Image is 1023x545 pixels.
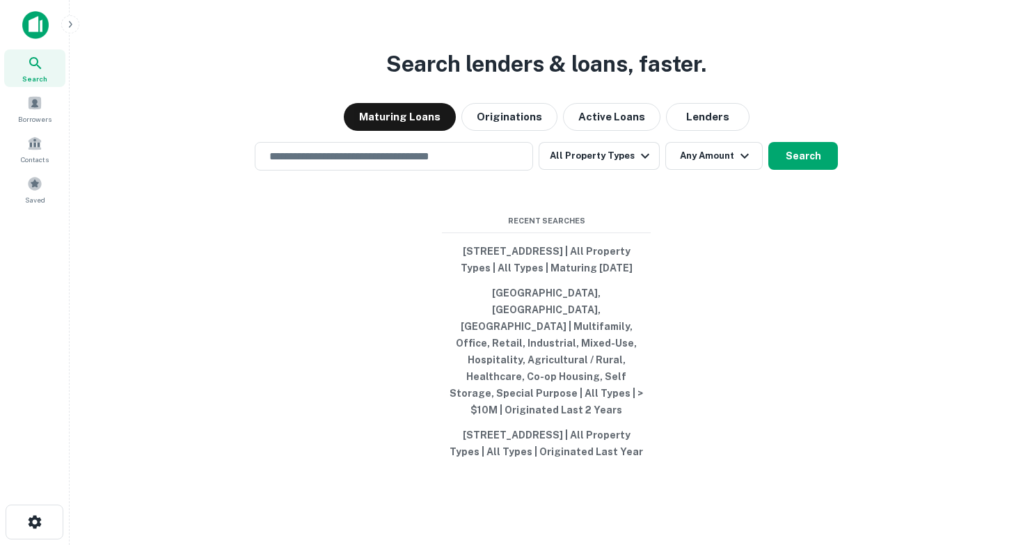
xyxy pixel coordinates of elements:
[953,434,1023,500] iframe: Chat Widget
[386,47,706,81] h3: Search lenders & loans, faster.
[461,103,557,131] button: Originations
[18,113,51,125] span: Borrowers
[4,171,65,208] a: Saved
[442,215,651,227] span: Recent Searches
[22,73,47,84] span: Search
[665,142,763,170] button: Any Amount
[666,103,750,131] button: Lenders
[4,49,65,87] a: Search
[442,281,651,422] button: [GEOGRAPHIC_DATA], [GEOGRAPHIC_DATA], [GEOGRAPHIC_DATA] | Multifamily, Office, Retail, Industrial...
[344,103,456,131] button: Maturing Loans
[563,103,660,131] button: Active Loans
[4,130,65,168] a: Contacts
[4,90,65,127] a: Borrowers
[25,194,45,205] span: Saved
[442,422,651,464] button: [STREET_ADDRESS] | All Property Types | All Types | Originated Last Year
[768,142,838,170] button: Search
[539,142,660,170] button: All Property Types
[21,154,49,165] span: Contacts
[22,11,49,39] img: capitalize-icon.png
[442,239,651,281] button: [STREET_ADDRESS] | All Property Types | All Types | Maturing [DATE]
